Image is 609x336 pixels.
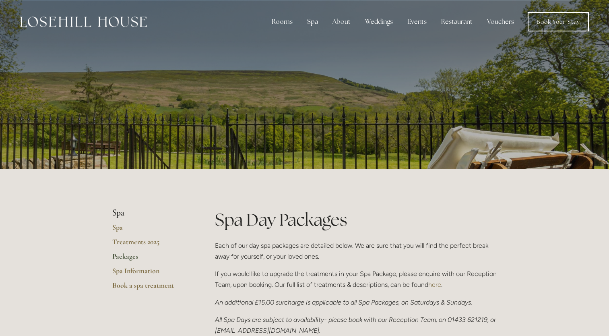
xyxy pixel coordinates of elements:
[326,14,357,30] div: About
[215,316,498,334] em: All Spa Days are subject to availability- please book with our Reception Team, on 01433 621219, o...
[528,12,589,31] a: Book Your Stay
[301,14,324,30] div: Spa
[265,14,299,30] div: Rooms
[20,17,147,27] img: Losehill House
[215,240,497,262] p: Each of our day spa packages are detailed below. We are sure that you will find the perfect break...
[112,266,189,281] a: Spa Information
[112,223,189,237] a: Spa
[112,237,189,252] a: Treatments 2025
[215,299,472,306] em: An additional £15.00 surcharge is applicable to all Spa Packages, on Saturdays & Sundays.
[359,14,399,30] div: Weddings
[428,281,441,288] a: here
[481,14,520,30] a: Vouchers
[401,14,433,30] div: Events
[215,268,497,290] p: If you would like to upgrade the treatments in your Spa Package, please enquire with our Receptio...
[435,14,479,30] div: Restaurant
[112,252,189,266] a: Packages
[112,281,189,295] a: Book a spa treatment
[112,208,189,218] li: Spa
[215,208,497,232] h1: Spa Day Packages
